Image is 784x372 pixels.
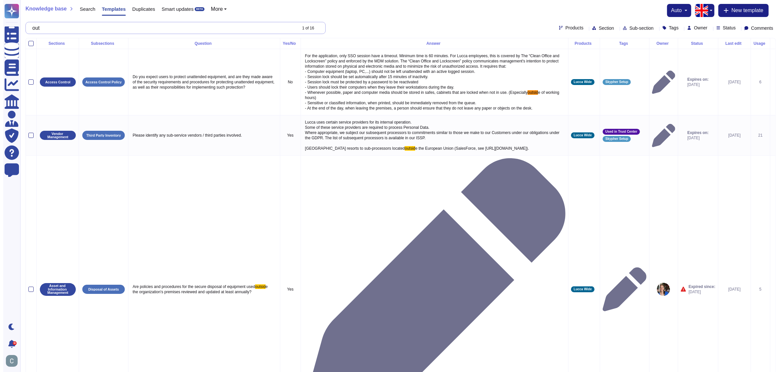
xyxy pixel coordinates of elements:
[76,7,92,11] span: Search
[208,7,224,12] button: More
[128,42,274,45] div: Question
[26,22,293,34] input: Search by keywords
[718,42,745,45] div: Last edit
[280,42,295,45] div: Yes/No
[524,90,535,95] span: outsid
[602,137,625,141] span: Skypher Setup
[208,7,220,12] span: More
[78,42,122,45] div: Subsections
[718,287,745,292] div: [DATE]
[570,80,588,84] span: Lucca Wide
[685,289,712,295] span: [DATE]
[128,131,274,140] p: Please identify any sub-service vendors / third parties involved.
[718,79,745,85] div: [DATE]
[750,133,764,138] div: 21
[85,288,116,291] p: Disposal of Assets
[666,25,676,30] span: Tags
[684,82,705,87] span: [DATE]
[252,284,262,289] span: outsid
[3,355,14,367] img: user
[718,133,745,138] div: [DATE]
[412,146,526,151] span: e the European Union (SalesForce, see [URL][DOMAIN_NAME]).
[280,79,295,85] p: No
[401,146,412,151] span: outsid
[626,26,650,30] span: Sub-section
[302,54,557,95] span: For the application, only SSO session have a timeout. Minimum time is 60 minutes. For Lucca emplo...
[83,134,118,137] p: Third Party Inventory
[750,79,764,85] div: 6
[42,80,67,84] p: Access Control
[129,284,252,289] span: Are policies and procedures for the secure disposal of equipment used
[22,6,63,11] span: Knowledge base
[280,133,295,138] p: Yes
[36,42,73,45] div: Sections
[715,4,765,17] button: New template
[82,80,119,84] p: Access Control Policy
[568,42,594,45] div: Products
[602,80,625,84] span: Skypher Setup
[748,26,770,30] span: Comments
[280,287,295,292] p: Yes
[684,130,705,135] span: Expires on:
[692,4,705,17] img: en
[684,77,705,82] span: Expires on:
[728,8,760,13] span: New template
[596,26,611,30] span: Section
[684,135,705,141] span: [DATE]
[649,42,672,45] div: Owner
[99,7,122,11] span: Templates
[129,284,265,294] span: e the organization's premises reviewed and updated at least annually?
[39,132,70,139] p: Vendor Management
[720,25,733,30] span: Status
[654,283,667,296] img: user
[668,8,684,13] button: auto
[302,120,557,151] span: Lucca uses certain service providers for its internal operation. Some of these service providers ...
[299,26,311,30] div: 1 of 16
[9,341,13,345] div: 9+
[570,134,588,137] span: Lucca Wide
[128,73,274,92] p: Do you expect users to protect unattended equipment, and are they made aware of the security requ...
[602,130,634,133] span: Used in Trust Center
[570,288,588,291] span: Lucca Wide
[562,25,580,30] span: Products
[678,42,712,45] div: Status
[750,287,764,292] div: 5
[750,42,764,45] div: Usage
[158,7,190,11] span: Smart updates
[129,7,152,11] span: Duplicates
[691,25,704,30] span: Owner
[668,8,678,13] span: auto
[300,42,562,45] div: Answer
[1,354,19,368] button: user
[191,7,201,11] div: BETA
[599,42,643,45] div: Tags
[39,284,70,295] p: Asset and Information Management
[685,284,712,289] span: Expired since:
